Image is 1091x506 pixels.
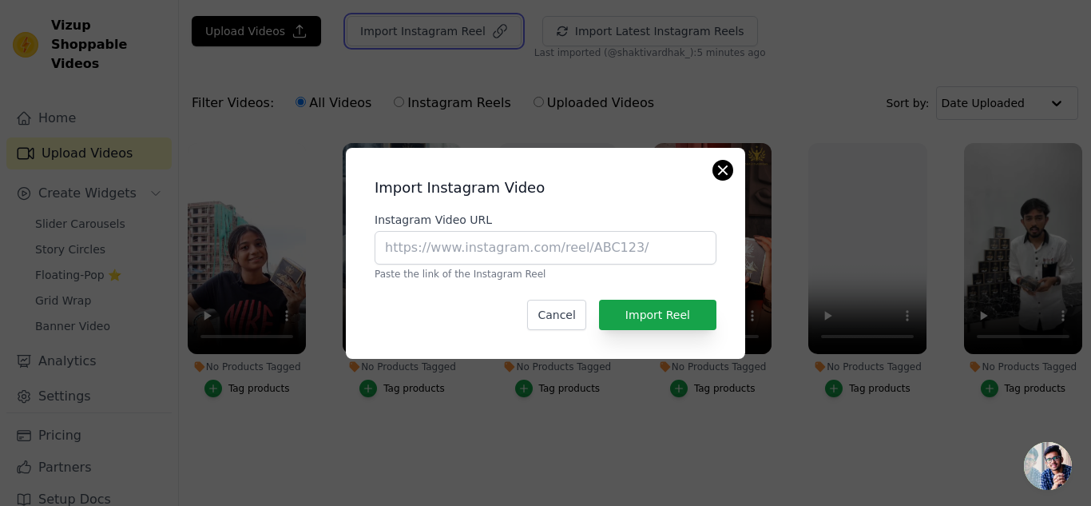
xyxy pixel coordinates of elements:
button: Close modal [713,161,732,180]
input: https://www.instagram.com/reel/ABC123/ [375,231,716,265]
div: Open chat [1024,442,1072,490]
label: Instagram Video URL [375,212,716,228]
button: Cancel [527,300,585,330]
p: Paste the link of the Instagram Reel [375,268,716,281]
h2: Import Instagram Video [375,177,716,199]
button: Import Reel [599,300,716,330]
